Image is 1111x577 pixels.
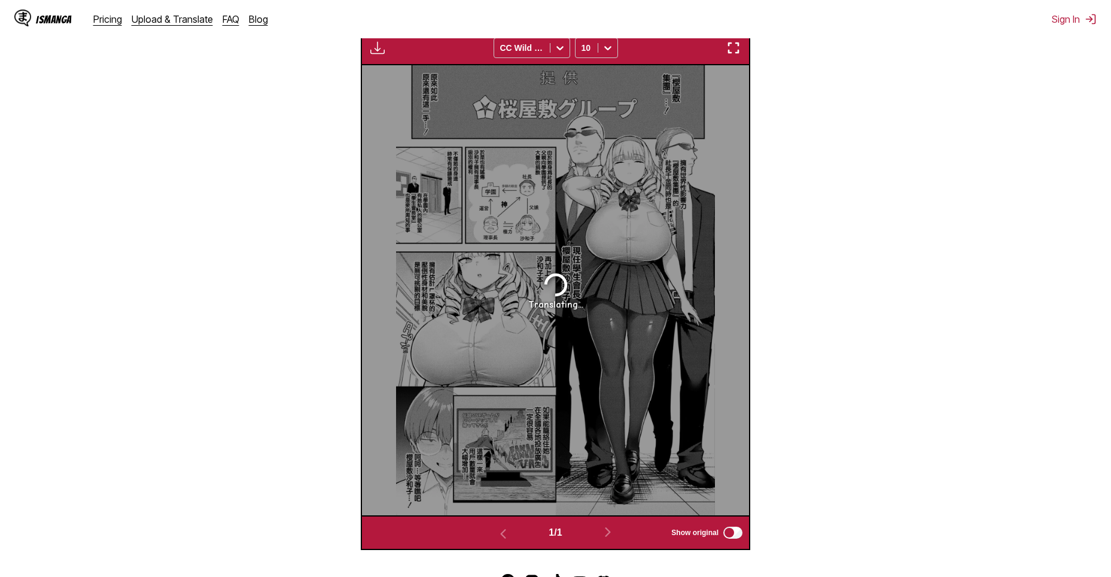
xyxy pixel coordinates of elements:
img: Sign out [1085,13,1097,25]
img: IsManga Logo [14,10,31,26]
a: Blog [249,13,268,25]
input: Show original [723,527,742,539]
span: Show original [671,529,719,537]
a: Pricing [93,13,122,25]
button: Sign In [1052,13,1097,25]
a: Upload & Translate [132,13,213,25]
a: IsManga LogoIsManga [14,10,93,29]
a: FAQ [223,13,239,25]
span: 1 / 1 [549,527,562,538]
img: Previous page [496,527,510,541]
div: IsManga [36,14,72,25]
img: Next page [601,525,615,539]
img: Enter fullscreen [726,41,741,55]
img: Loading [541,271,570,299]
div: Translating... [528,299,583,310]
img: Download translated images [370,41,385,55]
